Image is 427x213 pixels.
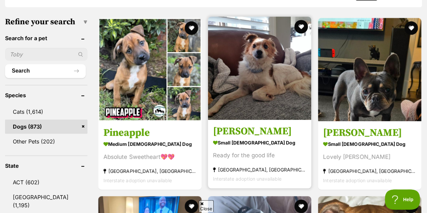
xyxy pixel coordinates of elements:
[208,17,311,120] img: Basil Silvanus - Papillon Dog
[5,64,86,78] button: Search
[295,199,308,213] button: favourite
[98,121,202,190] a: Pineapple medium [DEMOGRAPHIC_DATA] Dog Absolute Sweetheart💖💖 [GEOGRAPHIC_DATA], [GEOGRAPHIC_DATA...
[5,48,87,61] input: Toby
[323,177,392,183] span: Interstate adoption unavailable
[5,163,87,169] header: State
[323,152,416,161] div: Lovely [PERSON_NAME]
[5,105,87,119] a: Cats (1,614)
[385,189,420,210] iframe: Help Scout Beacon - Open
[295,20,308,33] button: favourite
[318,121,421,190] a: [PERSON_NAME] small [DEMOGRAPHIC_DATA] Dog Lovely [PERSON_NAME] [GEOGRAPHIC_DATA], [GEOGRAPHIC_DA...
[213,151,306,160] div: Ready for the good life
[323,139,416,149] strong: small [DEMOGRAPHIC_DATA] Dog
[185,21,198,35] button: favourite
[213,138,306,148] strong: small [DEMOGRAPHIC_DATA] Dog
[103,166,196,176] strong: [GEOGRAPHIC_DATA], [GEOGRAPHIC_DATA]
[5,134,87,149] a: Other Pets (202)
[323,166,416,176] strong: [GEOGRAPHIC_DATA], [GEOGRAPHIC_DATA]
[103,152,196,161] div: Absolute Sweetheart💖💖
[5,190,87,212] a: [GEOGRAPHIC_DATA] (1,195)
[5,119,87,134] a: Dogs (873)
[5,175,87,189] a: ACT (602)
[199,200,214,212] span: Close
[103,139,196,149] strong: medium [DEMOGRAPHIC_DATA] Dog
[5,92,87,98] header: Species
[318,18,421,121] img: Lily Tamblyn - French Bulldog
[213,165,306,174] strong: [GEOGRAPHIC_DATA], [GEOGRAPHIC_DATA]
[185,199,198,213] button: favourite
[208,120,311,188] a: [PERSON_NAME] small [DEMOGRAPHIC_DATA] Dog Ready for the good life [GEOGRAPHIC_DATA], [GEOGRAPHIC...
[404,21,418,35] button: favourite
[213,176,282,182] span: Interstate adoption unavailable
[5,17,87,27] h3: Refine your search
[5,35,87,41] header: Search for a pet
[103,177,172,183] span: Interstate adoption unavailable
[213,125,306,138] h3: [PERSON_NAME]
[98,18,202,121] img: Pineapple - American Staffordshire Terrier Dog
[323,126,416,139] h3: [PERSON_NAME]
[103,126,196,139] h3: Pineapple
